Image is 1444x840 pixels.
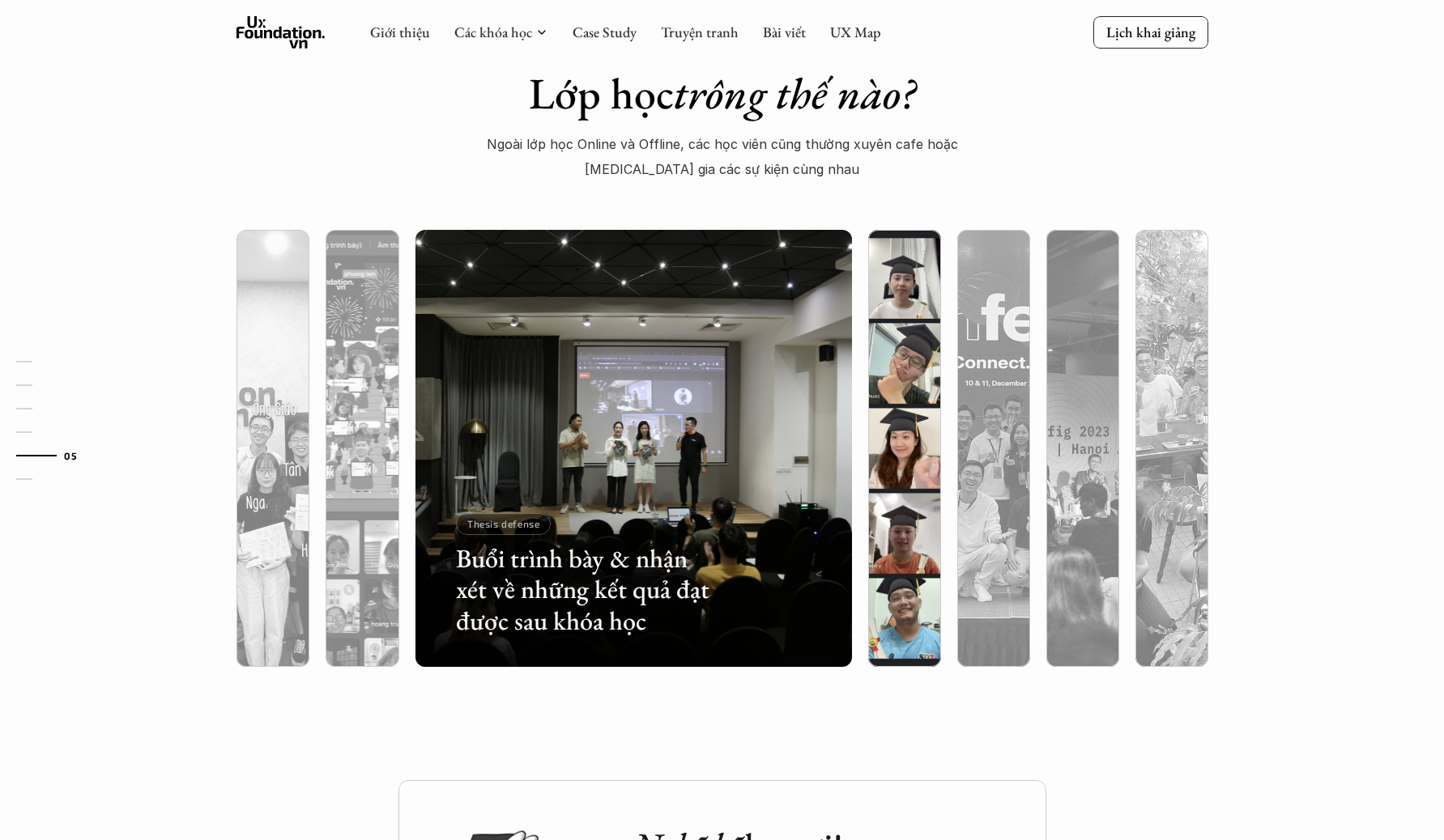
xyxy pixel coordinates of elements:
[16,446,93,465] a: 05
[454,23,532,41] a: Các khóa học
[64,449,77,460] strong: 05
[661,23,739,41] a: Truyện tranh
[830,23,881,41] a: UX Map
[370,23,430,41] a: Giới thiệu
[440,67,1005,120] h1: Lớp học
[1106,23,1195,41] p: Lịch khai giảng
[467,519,539,530] p: Thesis defense
[456,543,717,636] h3: Buổi trình bày & nhận xét về những kết quả đạt được sau khóa học
[763,23,806,41] a: Bài viết
[476,132,969,181] p: Ngoài lớp học Online và Offline, các học viên cũng thường xuyên cafe hoặc [MEDICAL_DATA] gia các ...
[674,65,915,121] em: trông thế nào?
[573,23,637,41] a: Case Study
[1093,16,1208,48] a: Lịch khai giảng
